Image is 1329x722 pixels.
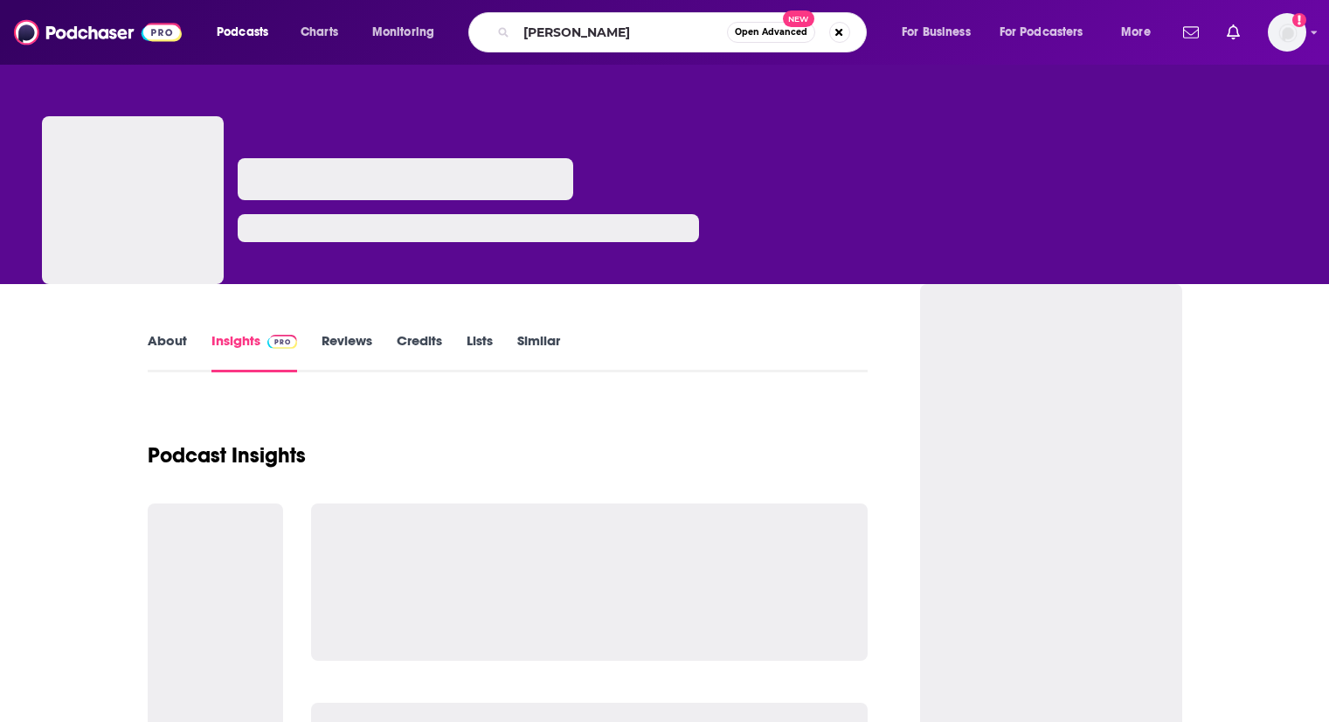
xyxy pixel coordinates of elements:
img: Podchaser - Follow, Share and Rate Podcasts [14,16,182,49]
a: Reviews [322,332,372,372]
a: InsightsPodchaser Pro [211,332,298,372]
span: Charts [301,20,338,45]
input: Search podcasts, credits, & more... [516,18,727,46]
img: Podchaser Pro [267,335,298,349]
button: open menu [1109,18,1173,46]
span: More [1121,20,1151,45]
button: Open AdvancedNew [727,22,815,43]
a: Similar [517,332,560,372]
span: New [783,10,814,27]
button: open menu [204,18,291,46]
a: Show notifications dropdown [1176,17,1206,47]
a: Lists [467,332,493,372]
span: Monitoring [372,20,434,45]
img: User Profile [1268,13,1306,52]
span: For Business [902,20,971,45]
button: Show profile menu [1268,13,1306,52]
a: About [148,332,187,372]
svg: Add a profile image [1292,13,1306,27]
h1: Podcast Insights [148,442,306,469]
span: Open Advanced [735,28,807,37]
button: open menu [360,18,457,46]
button: open menu [988,18,1109,46]
div: Search podcasts, credits, & more... [485,12,883,52]
a: Credits [397,332,442,372]
span: Podcasts [217,20,268,45]
button: open menu [889,18,993,46]
span: Logged in as shcarlos [1268,13,1306,52]
span: For Podcasters [1000,20,1083,45]
a: Show notifications dropdown [1220,17,1247,47]
a: Charts [289,18,349,46]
